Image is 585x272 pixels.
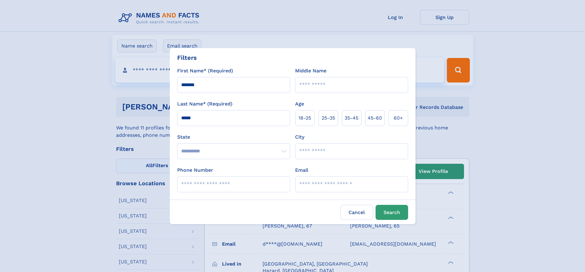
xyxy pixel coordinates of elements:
[177,67,233,75] label: First Name* (Required)
[345,114,358,122] span: 35‑45
[295,167,308,174] label: Email
[295,67,326,75] label: Middle Name
[298,114,311,122] span: 18‑25
[376,205,408,220] button: Search
[341,205,373,220] label: Cancel
[295,100,304,108] label: Age
[394,114,403,122] span: 60+
[322,114,335,122] span: 25‑35
[177,100,232,108] label: Last Name* (Required)
[177,53,197,62] div: Filters
[295,133,304,141] label: City
[177,167,213,174] label: Phone Number
[177,133,290,141] label: State
[368,114,382,122] span: 45‑60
